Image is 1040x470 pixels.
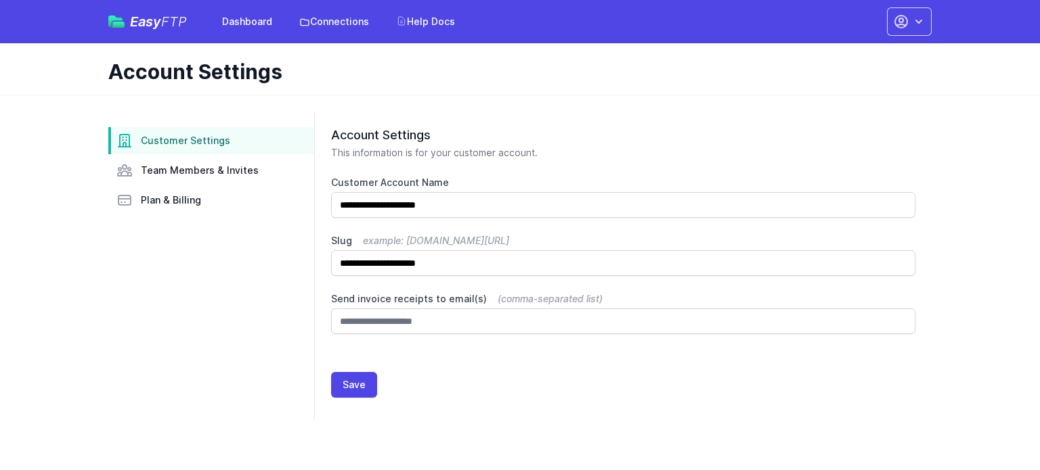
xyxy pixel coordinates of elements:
span: Team Members & Invites [141,164,259,177]
label: Send invoice receipts to email(s) [331,292,915,306]
span: Easy [130,15,187,28]
button: Save [331,372,377,398]
span: Customer Settings [141,134,230,147]
a: Plan & Billing [108,187,314,214]
a: Help Docs [388,9,463,34]
label: Slug [331,234,915,248]
span: Plan & Billing [141,193,201,207]
img: easyftp_logo.png [108,16,125,28]
label: Customer Account Name [331,176,915,189]
a: Connections [291,9,377,34]
a: Team Members & Invites [108,157,314,184]
span: (comma-separated list) [498,293,603,304]
a: Dashboard [214,9,280,34]
h1: Account Settings [108,60,921,84]
h2: Account Settings [331,127,915,143]
p: This information is for your customer account. [331,146,915,160]
span: example: [DOMAIN_NAME][URL] [363,235,509,246]
a: Customer Settings [108,127,314,154]
a: EasyFTP [108,15,187,28]
span: FTP [161,14,187,30]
